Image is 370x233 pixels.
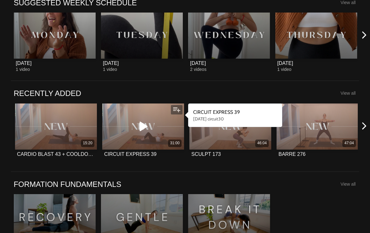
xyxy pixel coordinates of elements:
[193,109,240,115] strong: CIRCUIT EXPRESS 39
[83,140,92,146] div: 15:20
[190,67,206,72] span: 2 videos
[17,151,95,157] div: CARDIO BLAST 43 + COOLDOWN
[193,116,277,122] div: [DATE] circuit30
[103,67,117,72] span: 1 video
[14,179,121,189] a: FORMATION FUNDAMENTALS
[341,182,356,187] a: View all
[275,13,357,72] a: THURSDAY[DATE]1 video
[191,151,221,157] div: SCULPT 173
[345,140,354,146] div: 47:04
[189,103,271,163] a: SCULPT 17346:04SCULPT 173
[277,67,291,72] span: 1 video
[171,105,182,114] button: Add to my list
[101,13,183,72] a: TUESDAY[DATE]1 video
[170,140,180,146] div: 31:00
[104,151,156,157] div: CIRCUIT EXPRESS 39
[257,140,267,146] div: 46:04
[14,13,96,72] a: MONDAY[DATE]1 video
[341,91,356,96] a: View all
[277,103,358,163] a: BARRE 27647:04BARRE 276
[190,60,206,66] div: [DATE]
[103,60,119,66] div: [DATE]
[16,67,30,72] span: 1 video
[14,88,81,98] a: RECENTLY ADDED
[277,60,293,66] div: [DATE]
[102,103,184,163] a: CIRCUIT EXPRESS 3931:00CIRCUIT EXPRESS 39
[188,13,270,72] a: WEDNESDAY[DATE]2 videos
[278,151,305,157] div: BARRE 276
[15,103,97,163] a: CARDIO BLAST 43 + COOLDOWN15:20CARDIO BLAST 43 + COOLDOWN
[16,60,31,66] div: [DATE]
